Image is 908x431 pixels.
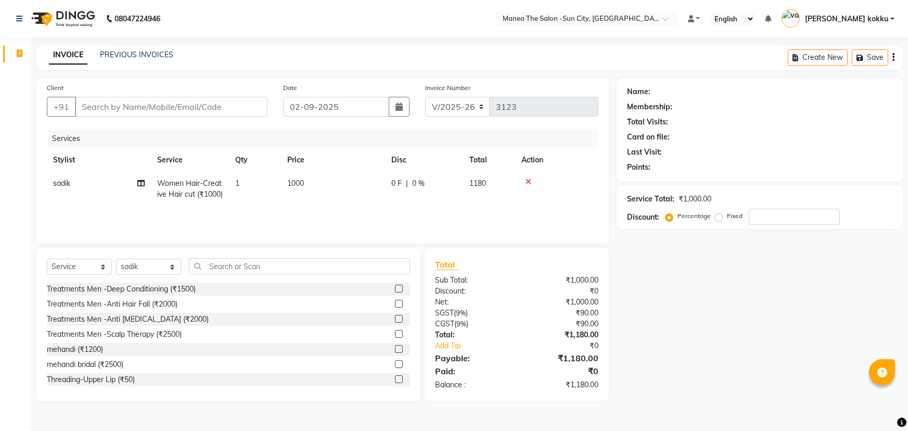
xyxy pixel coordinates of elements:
[435,319,454,328] span: CGST
[627,194,674,205] div: Service Total:
[677,211,711,221] label: Percentage
[456,309,466,317] span: 9%
[47,148,151,172] th: Stylist
[427,286,517,297] div: Discount:
[47,344,103,355] div: mehandi (₹1200)
[427,365,517,377] div: Paid:
[427,352,517,364] div: Payable:
[727,211,743,221] label: Fixed
[427,319,517,329] div: ( )
[151,148,229,172] th: Service
[427,329,517,340] div: Total:
[517,365,606,377] div: ₹0
[627,147,662,158] div: Last Visit:
[287,179,304,188] span: 1000
[627,86,650,97] div: Name:
[517,286,606,297] div: ₹0
[425,83,470,93] label: Invoice Number
[281,148,385,172] th: Price
[235,179,239,188] span: 1
[427,340,531,351] a: Add Tip
[47,359,123,370] div: mehandi bridal (₹2500)
[47,314,209,325] div: Treatments Men -Anti [MEDICAL_DATA] (₹2000)
[47,97,76,117] button: +91
[435,308,454,318] span: SGST
[517,319,606,329] div: ₹90.00
[788,49,848,66] button: Create New
[47,329,182,340] div: Treatments Men -Scalp Therapy (₹2500)
[114,4,160,33] b: 08047224946
[805,14,888,24] span: [PERSON_NAME] kokku
[229,148,281,172] th: Qty
[189,258,410,274] input: Search or Scan
[515,148,598,172] th: Action
[456,320,466,328] span: 9%
[517,379,606,390] div: ₹1,180.00
[517,275,606,286] div: ₹1,000.00
[852,49,888,66] button: Save
[517,329,606,340] div: ₹1,180.00
[517,352,606,364] div: ₹1,180.00
[427,308,517,319] div: ( )
[47,299,177,310] div: Treatments Men -Anti Hair Fall (₹2000)
[864,389,898,421] iframe: chat widget
[27,4,98,33] img: logo
[532,340,606,351] div: ₹0
[53,179,70,188] span: sadik
[47,284,196,295] div: Treatments Men -Deep Conditioning (₹1500)
[48,129,606,148] div: Services
[627,117,668,128] div: Total Visits:
[782,9,800,28] img: vamsi kokku
[463,148,515,172] th: Total
[283,83,297,93] label: Date
[517,297,606,308] div: ₹1,000.00
[406,178,408,189] span: |
[435,259,459,270] span: Total
[627,212,659,223] div: Discount:
[627,162,650,173] div: Points:
[47,374,135,385] div: Threading-Upper Lip (₹50)
[47,83,63,93] label: Client
[412,178,425,189] span: 0 %
[469,179,486,188] span: 1180
[679,194,711,205] div: ₹1,000.00
[627,102,672,112] div: Membership:
[49,46,87,65] a: INVOICE
[517,308,606,319] div: ₹90.00
[391,178,402,189] span: 0 F
[157,179,223,199] span: Women Hair-Creative Hair cut (₹1000)
[427,379,517,390] div: Balance :
[427,275,517,286] div: Sub Total:
[75,97,267,117] input: Search by Name/Mobile/Email/Code
[427,297,517,308] div: Net:
[385,148,463,172] th: Disc
[100,50,173,59] a: PREVIOUS INVOICES
[627,132,670,143] div: Card on file:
